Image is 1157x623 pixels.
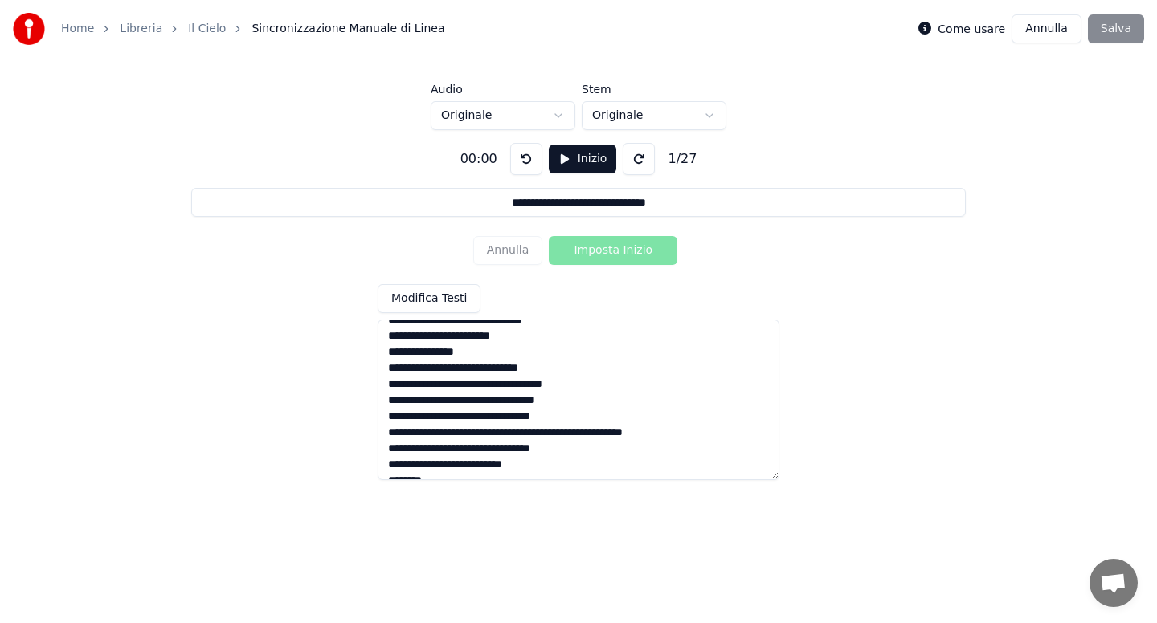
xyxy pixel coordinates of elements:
[13,13,45,45] img: youka
[549,145,617,173] button: Inizio
[938,23,1005,35] label: Come usare
[251,21,444,37] span: Sincronizzazione Manuale di Linea
[661,149,703,169] div: 1 / 27
[1090,559,1138,607] div: Aprire la chat
[188,21,226,37] a: Il Cielo
[61,21,94,37] a: Home
[431,83,575,95] label: Audio
[120,21,162,37] a: Libreria
[582,83,726,95] label: Stem
[454,149,504,169] div: 00:00
[1012,14,1081,43] button: Annulla
[378,284,480,313] button: Modifica Testi
[61,21,444,37] nav: breadcrumb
